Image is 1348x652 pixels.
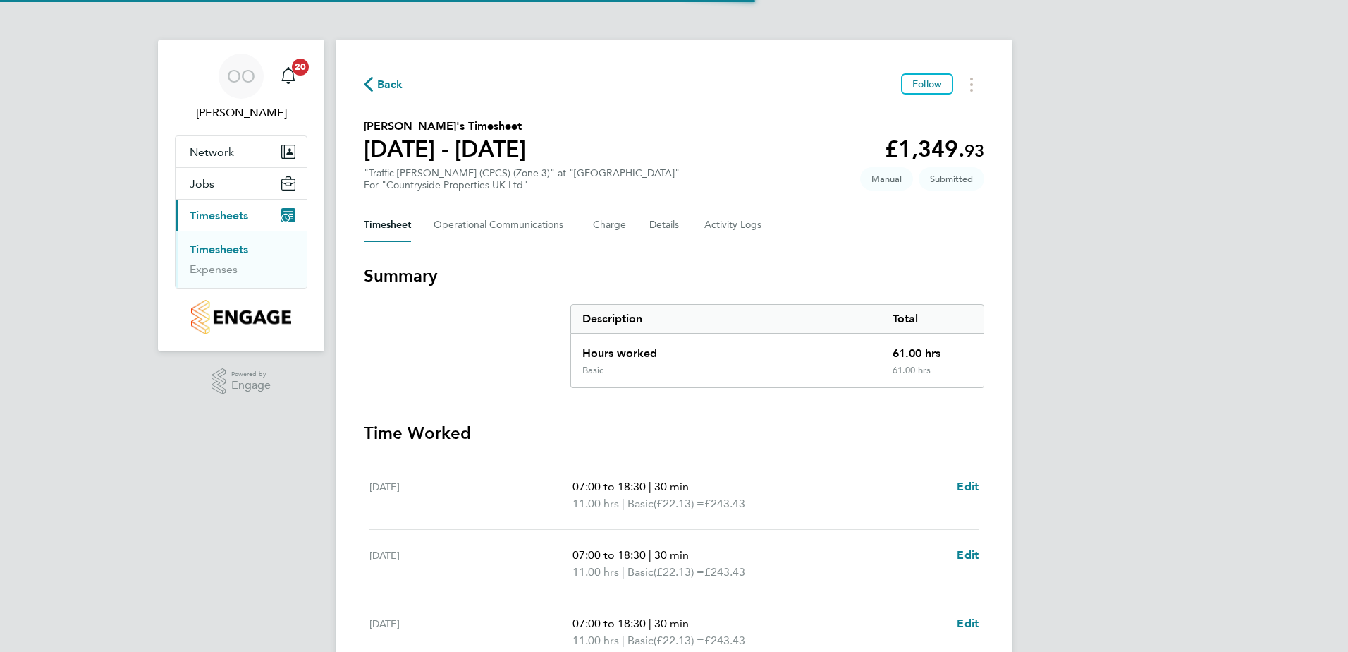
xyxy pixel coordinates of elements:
[369,615,572,649] div: [DATE]
[860,167,913,191] span: This timesheet was manually created.
[227,67,255,85] span: OO
[957,615,979,632] a: Edit
[274,54,302,99] a: 20
[364,265,984,287] h3: Summary
[957,480,979,493] span: Edit
[190,177,214,191] span: Jobs
[190,145,234,159] span: Network
[957,617,979,630] span: Edit
[176,136,307,167] button: Network
[627,495,654,512] span: Basic
[190,243,248,256] a: Timesheets
[572,565,619,579] span: 11.00 hrs
[364,208,411,242] button: Timesheet
[627,632,654,649] span: Basic
[231,380,271,392] span: Engage
[627,564,654,581] span: Basic
[571,334,881,365] div: Hours worked
[176,200,307,231] button: Timesheets
[622,634,625,647] span: |
[654,634,704,647] span: (£22.13) =
[885,135,984,162] app-decimal: £1,349.
[957,548,979,562] span: Edit
[231,368,271,380] span: Powered by
[582,365,603,376] div: Basic
[654,617,689,630] span: 30 min
[571,305,881,333] div: Description
[190,209,248,222] span: Timesheets
[572,548,646,562] span: 07:00 to 18:30
[881,334,984,365] div: 61.00 hrs
[572,617,646,630] span: 07:00 to 18:30
[654,480,689,493] span: 30 min
[364,167,680,191] div: "Traffic [PERSON_NAME] (CPCS) (Zone 3)" at "[GEOGRAPHIC_DATA]"
[957,478,979,495] a: Edit
[570,304,984,388] div: Summary
[572,634,619,647] span: 11.00 hrs
[369,547,572,581] div: [DATE]
[622,497,625,510] span: |
[622,565,625,579] span: |
[212,368,271,395] a: Powered byEngage
[957,547,979,564] a: Edit
[654,548,689,562] span: 30 min
[572,497,619,510] span: 11.00 hrs
[572,480,646,493] span: 07:00 to 18:30
[919,167,984,191] span: This timesheet is Submitted.
[364,179,680,191] div: For "Countryside Properties UK Ltd"
[158,40,324,351] nav: Main navigation
[881,365,984,387] div: 61.00 hrs
[175,54,307,121] a: OO[PERSON_NAME]
[176,231,307,288] div: Timesheets
[649,208,682,242] button: Details
[704,497,745,510] span: £243.43
[654,497,704,510] span: (£22.13) =
[704,208,764,242] button: Activity Logs
[654,565,704,579] span: (£22.13) =
[190,262,238,276] a: Expenses
[593,208,627,242] button: Charge
[912,78,942,90] span: Follow
[292,59,309,76] span: 20
[704,565,745,579] span: £243.43
[175,300,307,334] a: Go to home page
[364,422,984,445] h3: Time Worked
[649,480,651,493] span: |
[176,168,307,199] button: Jobs
[364,118,526,135] h2: [PERSON_NAME]'s Timesheet
[649,548,651,562] span: |
[434,208,570,242] button: Operational Communications
[881,305,984,333] div: Total
[364,76,403,93] button: Back
[364,135,526,163] h1: [DATE] - [DATE]
[901,73,953,95] button: Follow
[959,73,984,95] button: Timesheets Menu
[964,140,984,161] span: 93
[175,104,307,121] span: Ola Oke
[369,478,572,512] div: [DATE]
[704,634,745,647] span: £243.43
[649,617,651,630] span: |
[377,76,403,93] span: Back
[191,300,290,334] img: countryside-properties-logo-retina.png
